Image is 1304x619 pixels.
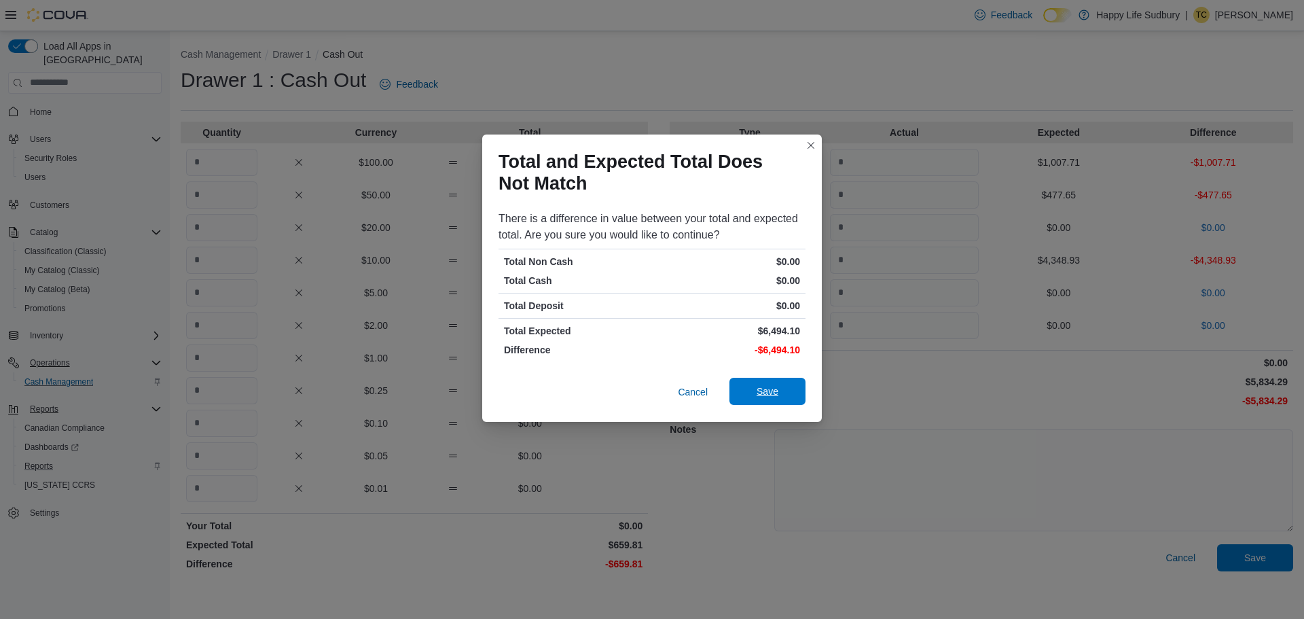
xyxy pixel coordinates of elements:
button: Cancel [672,378,713,406]
p: $0.00 [655,274,800,287]
p: Total Deposit [504,299,649,313]
p: Difference [504,343,649,357]
p: -$6,494.10 [655,343,800,357]
span: Cancel [678,385,708,399]
span: Save [757,385,778,398]
h1: Total and Expected Total Does Not Match [499,151,795,194]
p: Total Cash [504,274,649,287]
div: There is a difference in value between your total and expected total. Are you sure you would like... [499,211,805,243]
p: $0.00 [655,255,800,268]
button: Save [729,378,805,405]
button: Closes this modal window [803,137,819,154]
p: $0.00 [655,299,800,313]
p: Total Non Cash [504,255,649,268]
p: $6,494.10 [655,324,800,338]
p: Total Expected [504,324,649,338]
